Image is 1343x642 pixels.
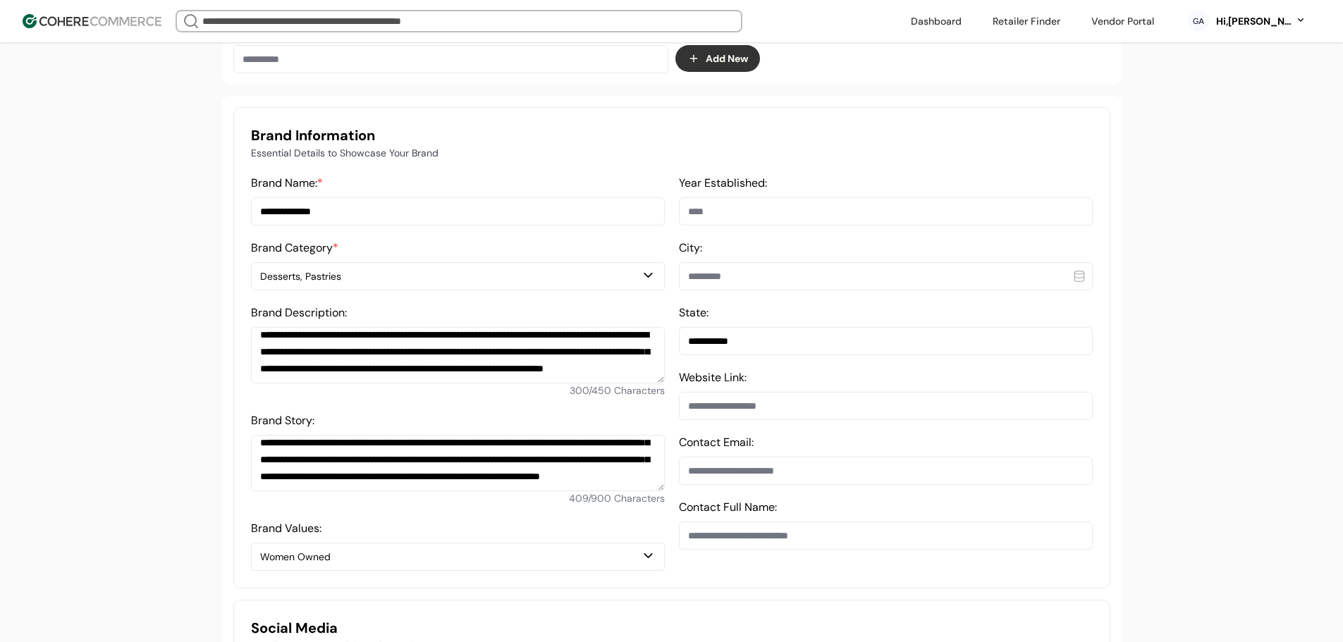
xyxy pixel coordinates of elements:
span: 409 / 900 Characters [569,492,665,505]
label: Brand Story: [251,413,314,428]
label: Brand Values: [251,521,321,536]
div: Hi, [PERSON_NAME] [1215,14,1292,29]
label: Brand Category [251,240,338,255]
label: Contact Email: [679,435,754,450]
label: Brand Name: [251,175,323,190]
h3: Social Media [251,617,1093,638]
button: Hi,[PERSON_NAME] [1215,14,1306,29]
span: 300 / 450 Characters [570,384,665,397]
h3: Brand Information [251,125,1093,146]
label: State: [679,305,709,320]
button: Add New [675,45,760,72]
label: Year Established: [679,175,767,190]
label: Contact Full Name: [679,500,777,514]
div: Women Owned [260,550,641,564]
label: Brand Description: [251,305,347,320]
div: Desserts, Pastries [260,269,641,284]
img: Cohere Logo [23,14,161,28]
label: City: [679,240,702,255]
label: Website Link: [679,370,747,385]
p: Essential Details to Showcase Your Brand [251,146,1093,161]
